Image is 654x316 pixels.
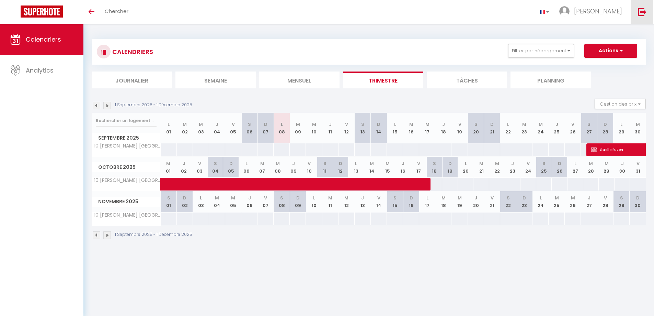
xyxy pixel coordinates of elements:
abbr: L [168,121,170,128]
abbr: J [216,121,218,128]
th: 03 [193,191,209,212]
input: Rechercher un logement... [96,115,157,127]
th: 14 [364,157,380,178]
th: 19 [451,191,468,212]
th: 28 [597,113,613,143]
th: 20 [468,191,484,212]
th: 01 [161,113,177,143]
abbr: L [540,195,542,201]
abbr: V [232,121,235,128]
abbr: L [426,195,428,201]
span: Septembre 2025 [92,133,160,143]
th: 29 [613,191,630,212]
p: 1 Septembre 2025 - 1 Décembre 2025 [115,231,192,238]
th: 26 [565,113,581,143]
abbr: V [571,121,574,128]
abbr: J [292,160,295,167]
th: 21 [473,157,489,178]
th: 15 [387,113,403,143]
th: 27 [581,191,597,212]
abbr: L [394,121,396,128]
th: 05 [223,157,239,178]
th: 17 [411,157,427,178]
th: 01 [161,191,177,212]
abbr: J [588,195,590,201]
th: 25 [549,191,565,212]
th: 15 [387,191,403,212]
th: 12 [339,113,355,143]
abbr: J [248,195,251,201]
span: 10 [PERSON_NAME] [GEOGRAPHIC_DATA]-[GEOGRAPHIC_DATA] [93,213,162,218]
abbr: M [539,121,543,128]
th: 18 [427,157,443,178]
abbr: M [296,121,300,128]
abbr: L [465,160,467,167]
abbr: D [448,160,452,167]
abbr: V [198,160,201,167]
th: 29 [613,113,630,143]
th: 09 [290,113,306,143]
abbr: L [620,121,622,128]
abbr: D [636,195,640,201]
th: 24 [520,157,536,178]
abbr: D [490,121,494,128]
abbr: J [442,121,445,128]
abbr: M [370,160,374,167]
th: 20 [458,157,474,178]
abbr: L [313,195,315,201]
th: 03 [193,113,209,143]
th: 01 [161,157,176,178]
th: 12 [339,191,355,212]
abbr: M [441,195,446,201]
th: 17 [419,191,435,212]
th: 16 [395,157,411,178]
abbr: M [636,121,640,128]
abbr: D [296,195,300,201]
abbr: M [458,195,462,201]
abbr: J [183,160,185,167]
abbr: M [312,121,316,128]
span: 10 [PERSON_NAME] [GEOGRAPHIC_DATA]-[GEOGRAPHIC_DATA] [93,178,162,183]
th: 30 [615,157,630,178]
th: 21 [484,191,500,212]
abbr: L [355,160,357,167]
abbr: V [527,160,530,167]
abbr: D [377,121,380,128]
th: 04 [209,113,225,143]
th: 07 [257,191,274,212]
th: 16 [403,191,419,212]
abbr: V [308,160,311,167]
th: 05 [225,191,241,212]
th: 11 [322,113,339,143]
th: 06 [241,191,257,212]
th: 31 [630,157,646,178]
th: 23 [505,157,521,178]
abbr: V [458,121,461,128]
th: 24 [532,113,549,143]
img: Super Booking [21,6,63,18]
th: 28 [597,191,613,212]
span: Chercher [105,8,128,15]
th: 19 [442,157,458,178]
span: Novembre 2025 [92,197,160,207]
button: Filtrer par hébergement [508,44,574,58]
abbr: S [433,160,436,167]
abbr: L [281,121,283,128]
abbr: J [621,160,624,167]
abbr: D [229,160,233,167]
abbr: M [183,121,187,128]
abbr: M [328,195,332,201]
th: 20 [468,113,484,143]
th: 23 [516,191,532,212]
abbr: L [507,121,509,128]
th: 07 [257,113,274,143]
th: 21 [484,113,500,143]
abbr: D [339,160,342,167]
li: Tâches [427,72,507,88]
abbr: S [587,121,590,128]
th: 18 [435,113,451,143]
abbr: M [409,121,413,128]
button: Gestion des prix [595,99,646,109]
abbr: L [200,195,202,201]
abbr: D [264,121,267,128]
